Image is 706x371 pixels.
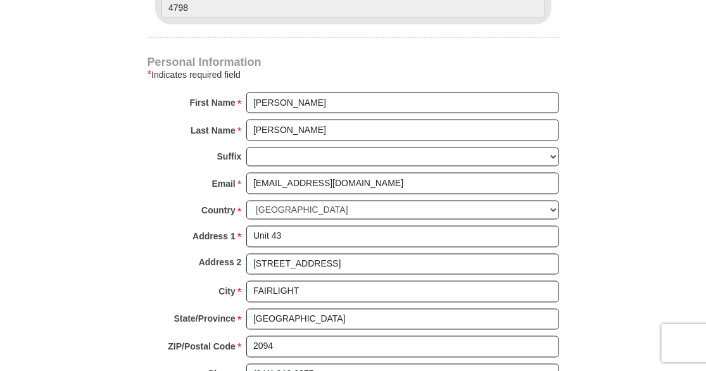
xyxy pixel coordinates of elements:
div: Indicates required field [148,67,559,82]
strong: Address 2 [199,254,242,272]
h4: Personal Information [148,57,559,67]
strong: Email [212,175,236,192]
strong: Country [201,202,236,220]
strong: Last Name [191,122,236,139]
strong: Suffix [217,148,242,165]
strong: ZIP/Postal Code [168,338,236,356]
strong: City [218,283,235,301]
strong: First Name [190,94,236,111]
strong: Address 1 [192,228,236,246]
strong: State/Province [174,310,236,328]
